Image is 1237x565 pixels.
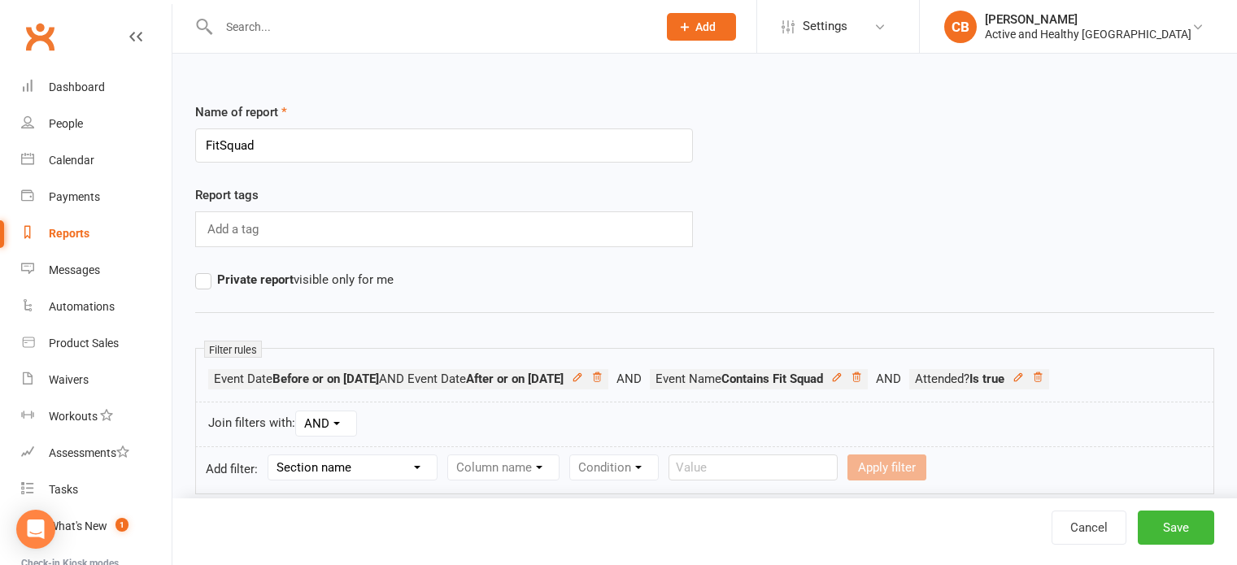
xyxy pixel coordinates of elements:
[49,154,94,167] div: Calendar
[214,15,646,38] input: Search...
[695,20,716,33] span: Add
[1052,511,1126,545] a: Cancel
[21,508,172,545] a: What's New1
[379,372,564,386] span: AND Event Date
[204,341,262,358] small: Filter rules
[721,372,823,386] strong: Contains Fit Squad
[21,472,172,508] a: Tasks
[195,402,1214,447] div: Join filters with:
[21,215,172,252] a: Reports
[21,435,172,472] a: Assessments
[21,289,172,325] a: Automations
[195,102,287,122] label: Name of report
[16,510,55,549] div: Open Intercom Messenger
[21,142,172,179] a: Calendar
[21,106,172,142] a: People
[217,270,394,287] span: visible only for me
[49,337,119,350] div: Product Sales
[49,373,89,386] div: Waivers
[915,372,1004,386] span: Attended?
[49,300,115,313] div: Automations
[466,372,564,386] strong: After or on [DATE]
[669,454,838,480] input: Value
[21,179,172,215] a: Payments
[21,398,172,435] a: Workouts
[49,117,83,130] div: People
[803,8,847,45] span: Settings
[217,272,294,287] strong: Private report
[49,483,78,496] div: Tasks
[1138,511,1214,545] button: Save
[49,190,100,203] div: Payments
[944,11,977,43] div: CB
[21,325,172,362] a: Product Sales
[21,69,172,106] a: Dashboard
[21,252,172,289] a: Messages
[49,80,105,93] div: Dashboard
[115,518,128,532] span: 1
[49,519,107,532] div: What's New
[985,27,1191,41] div: Active and Healthy [GEOGRAPHIC_DATA]
[985,12,1191,27] div: [PERSON_NAME]
[272,372,379,386] strong: Before or on [DATE]
[195,185,259,205] label: Report tags
[214,372,379,386] span: Event Date
[206,219,264,240] input: Add a tag
[49,263,100,276] div: Messages
[656,372,823,386] span: Event Name
[969,372,1004,386] strong: Is true
[667,13,736,41] button: Add
[20,16,60,57] a: Clubworx
[49,446,129,459] div: Assessments
[49,227,89,240] div: Reports
[195,446,1214,494] form: Add filter:
[49,410,98,423] div: Workouts
[21,362,172,398] a: Waivers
